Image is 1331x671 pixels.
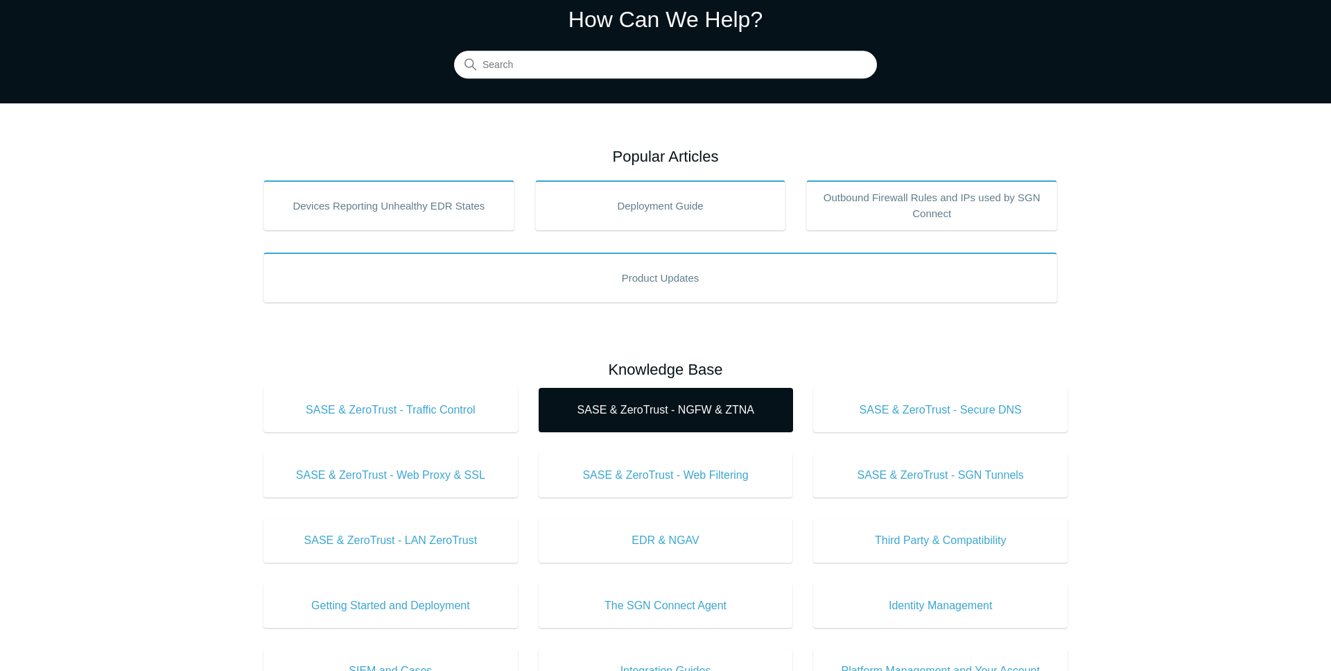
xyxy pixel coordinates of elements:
a: SASE & ZeroTrust - Web Proxy & SSL [263,453,518,498]
span: SASE & ZeroTrust - Web Proxy & SSL [284,467,497,484]
a: Getting Started and Deployment [263,584,518,628]
a: Identity Management [813,584,1068,628]
a: SASE & ZeroTrust - NGFW & ZTNA [539,388,793,432]
span: SASE & ZeroTrust - Web Filtering [559,467,772,484]
span: The SGN Connect Agent [559,597,772,614]
a: EDR & NGAV [539,518,793,563]
a: SASE & ZeroTrust - Secure DNS [813,388,1068,432]
span: Third Party & Compatibility [834,532,1047,549]
a: Deployment Guide [535,180,786,230]
span: SASE & ZeroTrust - Traffic Control [284,402,497,418]
a: Third Party & Compatibility [813,518,1068,563]
a: SASE & ZeroTrust - Web Filtering [539,453,793,498]
a: Devices Reporting Unhealthy EDR States [263,180,514,230]
a: The SGN Connect Agent [539,584,793,628]
span: SASE & ZeroTrust - Secure DNS [834,402,1047,418]
a: SASE & ZeroTrust - LAN ZeroTrust [263,518,518,563]
span: Identity Management [834,597,1047,614]
span: SASE & ZeroTrust - SGN Tunnels [834,467,1047,484]
a: SASE & ZeroTrust - Traffic Control [263,388,518,432]
h2: Knowledge Base [263,358,1068,381]
span: SASE & ZeroTrust - NGFW & ZTNA [559,402,772,418]
a: Outbound Firewall Rules and IPs used by SGN Connect [806,180,1057,230]
span: EDR & NGAV [559,532,772,549]
a: Product Updates [263,253,1057,303]
h2: Popular Articles [263,145,1068,168]
h1: How Can We Help? [454,3,877,36]
input: Search [454,51,877,79]
span: SASE & ZeroTrust - LAN ZeroTrust [284,532,497,549]
span: Getting Started and Deployment [284,597,497,614]
a: SASE & ZeroTrust - SGN Tunnels [813,453,1068,498]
